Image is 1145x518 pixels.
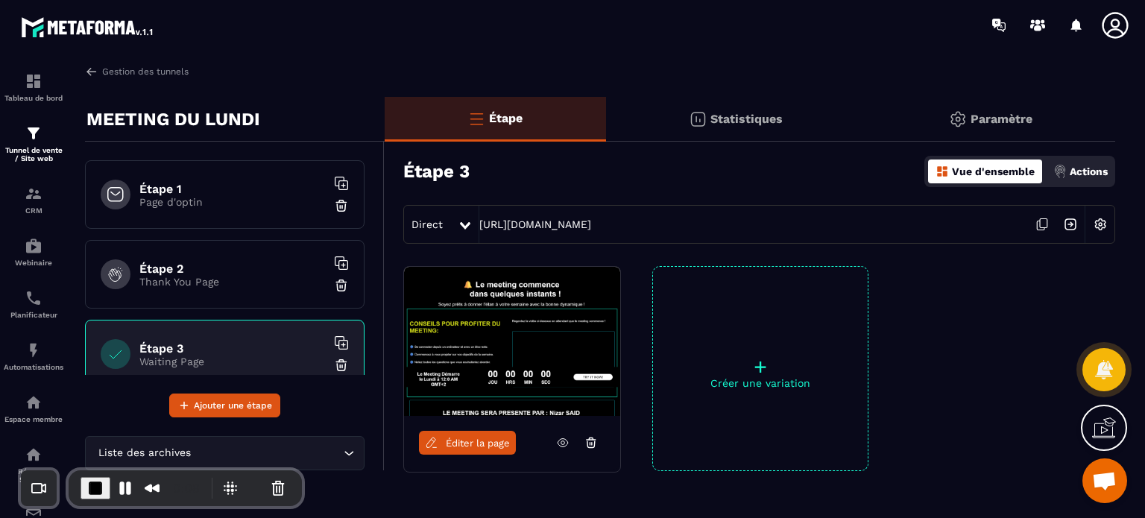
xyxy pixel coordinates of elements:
[4,174,63,226] a: formationformationCRM
[404,267,620,416] img: image
[403,161,470,182] h3: Étape 3
[194,445,340,461] input: Search for option
[1086,210,1114,239] img: setting-w.858f3a88.svg
[85,65,189,78] a: Gestion des tunnels
[4,382,63,435] a: automationsautomationsEspace membre
[334,358,349,373] img: trash
[25,289,42,307] img: scheduler
[653,377,868,389] p: Créer une variation
[21,13,155,40] img: logo
[334,278,349,293] img: trash
[25,341,42,359] img: automations
[25,446,42,464] img: social-network
[710,112,783,126] p: Statistiques
[952,165,1035,177] p: Vue d'ensemble
[4,311,63,319] p: Planificateur
[4,206,63,215] p: CRM
[653,356,868,377] p: +
[4,435,63,495] a: social-networksocial-networkRéseaux Sociaux
[139,341,326,356] h6: Étape 3
[971,112,1032,126] p: Paramètre
[25,72,42,90] img: formation
[689,110,707,128] img: stats.20deebd0.svg
[489,111,523,125] p: Étape
[334,198,349,213] img: trash
[1082,458,1127,503] a: Ouvrir le chat
[411,218,443,230] span: Direct
[4,61,63,113] a: formationformationTableau de bord
[467,110,485,127] img: bars-o.4a397970.svg
[139,182,326,196] h6: Étape 1
[1053,165,1067,178] img: actions.d6e523a2.png
[95,445,194,461] span: Liste des archives
[479,218,591,230] a: [URL][DOMAIN_NAME]
[25,394,42,411] img: automations
[949,110,967,128] img: setting-gr.5f69749f.svg
[4,415,63,423] p: Espace membre
[139,196,326,208] p: Page d'optin
[4,146,63,162] p: Tunnel de vente / Site web
[4,226,63,278] a: automationsautomationsWebinaire
[25,185,42,203] img: formation
[86,104,260,134] p: MEETING DU LUNDI
[4,330,63,382] a: automationsautomationsAutomatisations
[936,165,949,178] img: dashboard-orange.40269519.svg
[25,124,42,142] img: formation
[4,363,63,371] p: Automatisations
[4,94,63,102] p: Tableau de bord
[1056,210,1085,239] img: arrow-next.bcc2205e.svg
[139,356,326,367] p: Waiting Page
[4,467,63,484] p: Réseaux Sociaux
[169,394,280,417] button: Ajouter une étape
[85,65,98,78] img: arrow
[4,278,63,330] a: schedulerschedulerPlanificateur
[1070,165,1108,177] p: Actions
[85,436,365,470] div: Search for option
[4,113,63,174] a: formationformationTunnel de vente / Site web
[419,431,516,455] a: Éditer la page
[139,276,326,288] p: Thank You Page
[25,237,42,255] img: automations
[139,262,326,276] h6: Étape 2
[4,259,63,267] p: Webinaire
[446,438,510,449] span: Éditer la page
[194,398,272,413] span: Ajouter une étape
